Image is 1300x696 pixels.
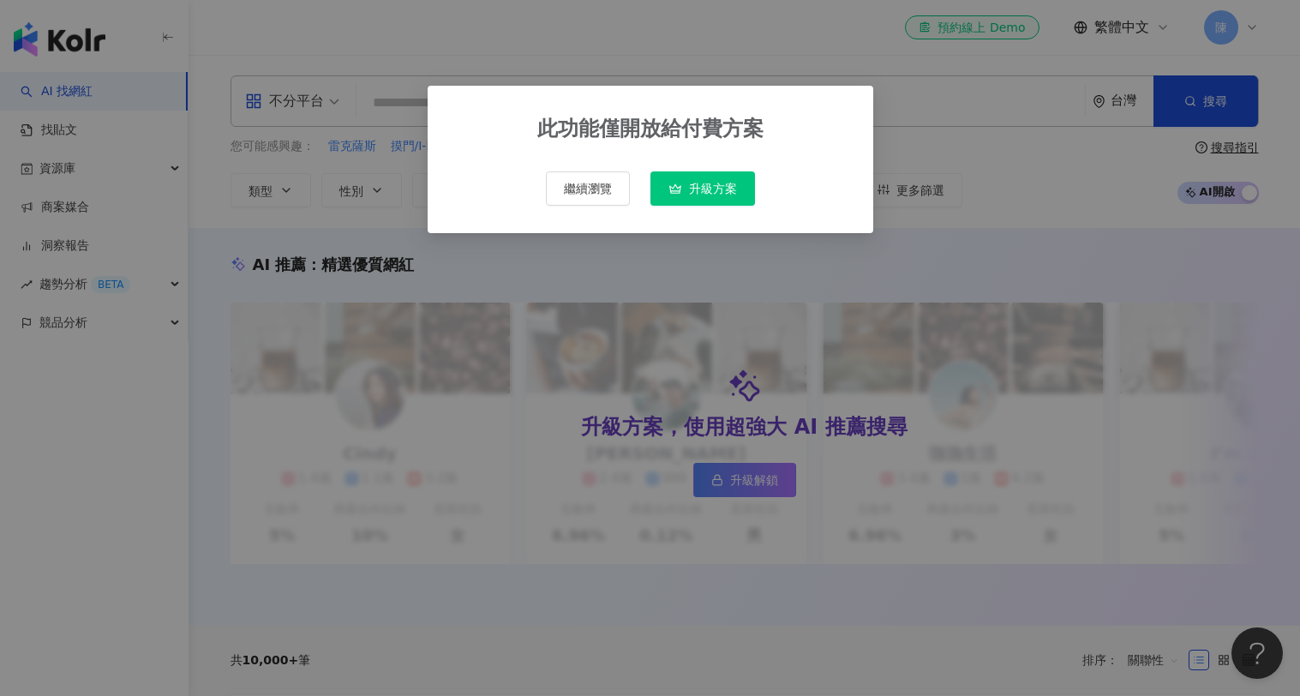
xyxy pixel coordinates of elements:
[689,182,737,195] span: 升級方案
[546,171,630,206] button: 繼續瀏覽
[650,182,755,195] a: 升級方案
[564,182,612,195] span: 繼續瀏覽
[537,113,764,146] div: 此功能僅開放給付費方案
[650,171,755,206] button: 升級方案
